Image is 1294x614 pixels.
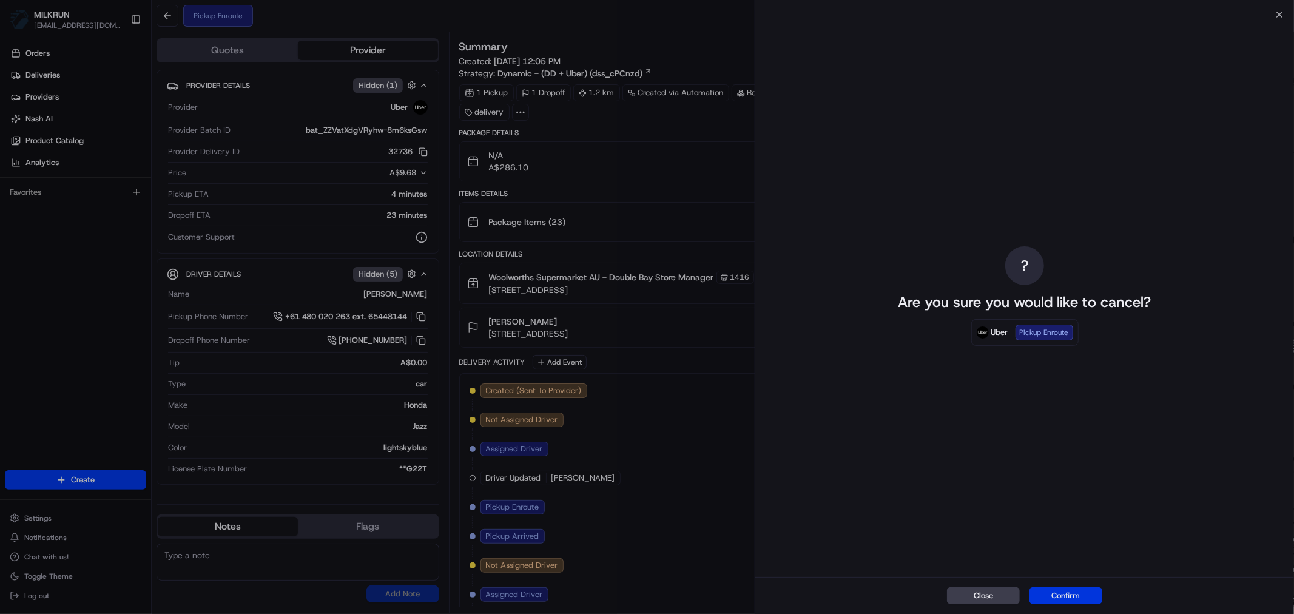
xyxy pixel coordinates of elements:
span: Uber [991,326,1008,339]
p: Are you sure you would like to cancel? [898,292,1151,312]
button: Confirm [1029,587,1102,604]
button: Close [947,587,1020,604]
img: Uber [977,326,989,339]
div: ? [1005,246,1044,285]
